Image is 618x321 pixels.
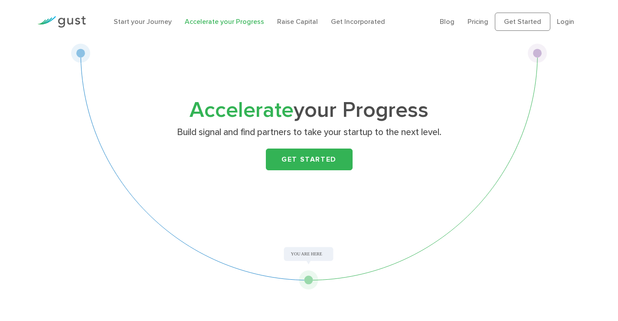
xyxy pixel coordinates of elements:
[331,17,385,26] a: Get Incorporated
[440,17,455,26] a: Blog
[37,16,86,28] img: Gust Logo
[468,17,488,26] a: Pricing
[190,97,294,123] span: Accelerate
[185,17,264,26] a: Accelerate your Progress
[495,13,550,31] a: Get Started
[266,149,353,170] a: Get Started
[277,17,318,26] a: Raise Capital
[141,126,477,139] p: Build signal and find partners to take your startup to the next level.
[114,17,172,26] a: Start your Journey
[557,17,574,26] a: Login
[138,100,481,120] h1: your Progress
